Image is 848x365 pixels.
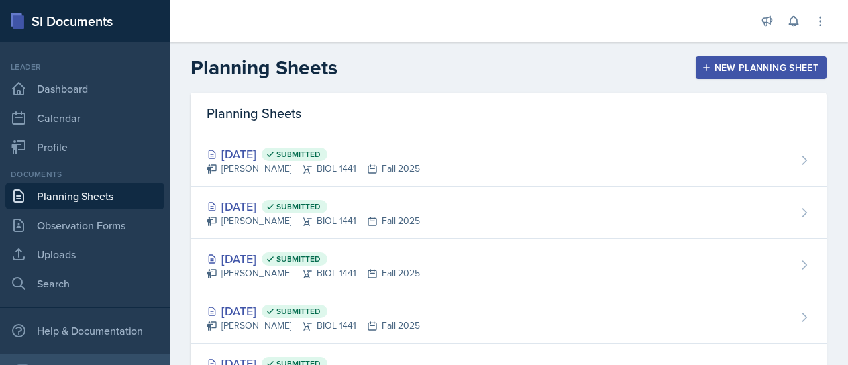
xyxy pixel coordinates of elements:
[704,62,818,73] div: New Planning Sheet
[207,162,420,176] div: [PERSON_NAME] BIOL 1441 Fall 2025
[191,93,827,134] div: Planning Sheets
[276,149,321,160] span: Submitted
[5,134,164,160] a: Profile
[191,134,827,187] a: [DATE] Submitted [PERSON_NAME]BIOL 1441Fall 2025
[5,105,164,131] a: Calendar
[207,145,420,163] div: [DATE]
[5,317,164,344] div: Help & Documentation
[5,183,164,209] a: Planning Sheets
[276,306,321,317] span: Submitted
[5,241,164,268] a: Uploads
[5,270,164,297] a: Search
[191,239,827,291] a: [DATE] Submitted [PERSON_NAME]BIOL 1441Fall 2025
[276,201,321,212] span: Submitted
[5,212,164,238] a: Observation Forms
[207,197,420,215] div: [DATE]
[207,250,420,268] div: [DATE]
[191,187,827,239] a: [DATE] Submitted [PERSON_NAME]BIOL 1441Fall 2025
[191,56,337,79] h2: Planning Sheets
[5,168,164,180] div: Documents
[5,61,164,73] div: Leader
[696,56,827,79] button: New Planning Sheet
[207,266,420,280] div: [PERSON_NAME] BIOL 1441 Fall 2025
[5,76,164,102] a: Dashboard
[191,291,827,344] a: [DATE] Submitted [PERSON_NAME]BIOL 1441Fall 2025
[207,319,420,333] div: [PERSON_NAME] BIOL 1441 Fall 2025
[207,302,420,320] div: [DATE]
[276,254,321,264] span: Submitted
[207,214,420,228] div: [PERSON_NAME] BIOL 1441 Fall 2025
